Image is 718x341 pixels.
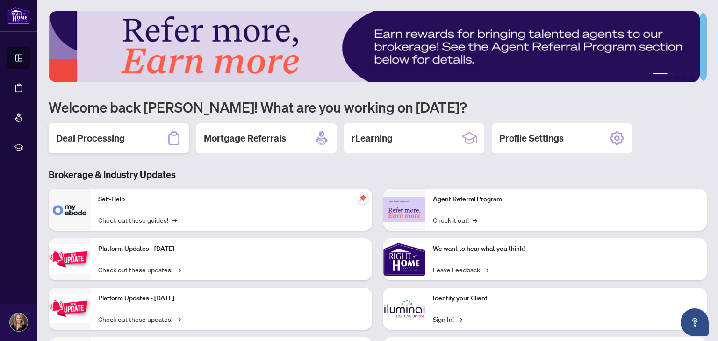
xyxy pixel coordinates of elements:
h2: Mortgage Referrals [204,132,286,145]
p: We want to hear what you think! [433,244,699,254]
p: Platform Updates - [DATE] [98,244,365,254]
span: pushpin [357,192,368,204]
h2: Profile Settings [499,132,564,145]
p: Identify your Client [433,293,699,304]
p: Agent Referral Program [433,194,699,205]
img: Platform Updates - July 8, 2025 [49,294,91,323]
span: → [176,314,181,324]
img: Profile Icon [10,313,28,331]
span: → [176,264,181,275]
p: Self-Help [98,194,365,205]
button: Open asap [681,308,709,336]
h2: rLearning [352,132,393,145]
button: 1 [653,73,668,77]
button: 2 [671,73,675,77]
h1: Welcome back [PERSON_NAME]! What are you working on [DATE]? [49,98,707,116]
span: → [458,314,462,324]
span: → [473,215,477,225]
img: Self-Help [49,189,91,231]
span: → [484,264,488,275]
span: → [172,215,177,225]
img: Platform Updates - July 21, 2025 [49,244,91,274]
img: We want to hear what you think! [383,238,425,280]
img: logo [7,7,30,24]
button: 4 [686,73,690,77]
p: Platform Updates - [DATE] [98,293,365,304]
img: Identify your Client [383,288,425,330]
a: Check out these updates!→ [98,314,181,324]
img: Slide 0 [49,11,700,82]
button: 5 [694,73,697,77]
a: Sign In!→ [433,314,462,324]
a: Check out these updates!→ [98,264,181,275]
a: Leave Feedback→ [433,264,488,275]
img: Agent Referral Program [383,197,425,222]
h3: Brokerage & Industry Updates [49,168,707,181]
a: Check it out!→ [433,215,477,225]
a: Check out these guides!→ [98,215,177,225]
button: 3 [679,73,682,77]
h2: Deal Processing [56,132,125,145]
